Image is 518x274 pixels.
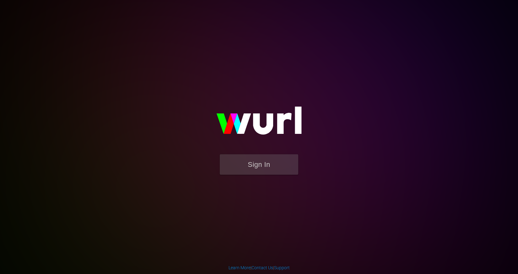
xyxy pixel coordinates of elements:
a: Contact Us [251,265,273,270]
img: wurl-logo-on-black-223613ac3d8ba8fe6dc639794a292ebdb59501304c7dfd60c99c58986ef67473.svg [196,93,322,154]
div: | | [229,265,290,271]
a: Learn More [229,265,251,270]
a: Support [274,265,290,270]
button: Sign In [220,154,298,175]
